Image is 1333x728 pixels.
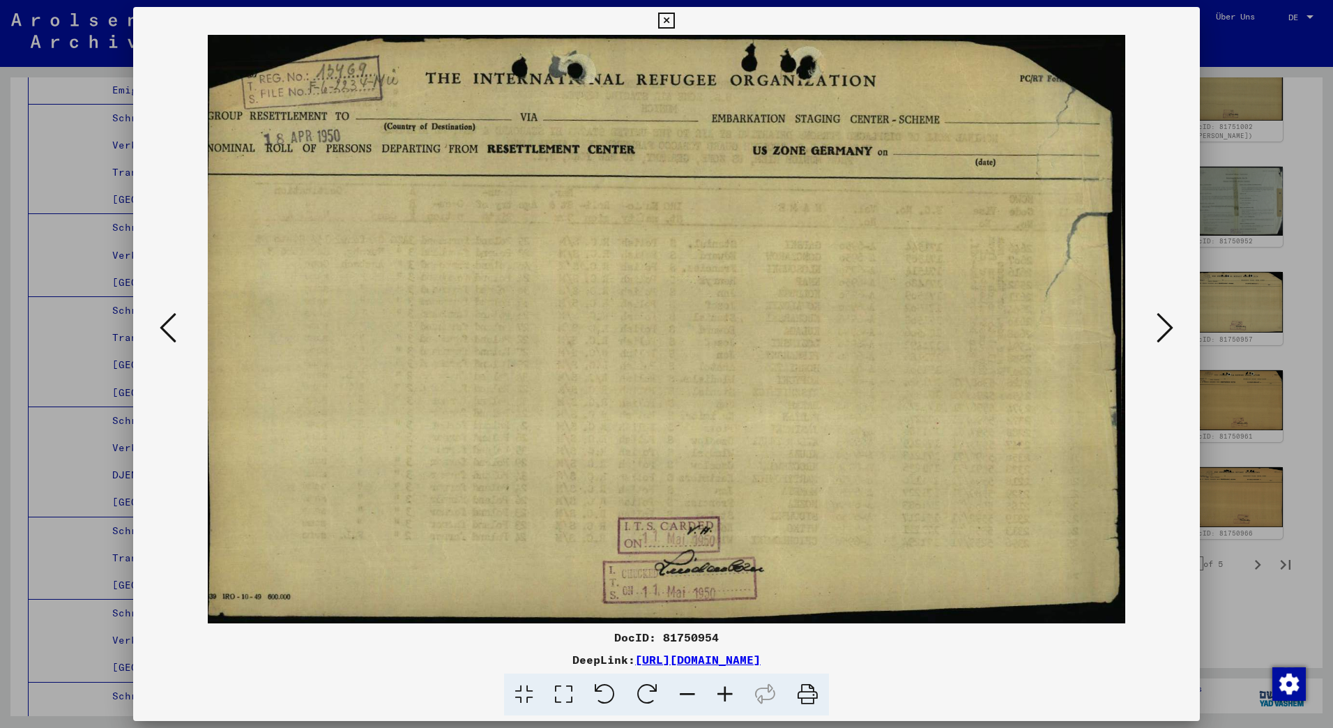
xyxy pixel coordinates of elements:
[1272,667,1305,700] div: Zustimmung ändern
[1272,667,1306,701] img: Zustimmung ändern
[635,653,761,667] a: [URL][DOMAIN_NAME]
[133,651,1200,668] div: DeepLink:
[181,35,1152,623] img: 002.jpg
[133,629,1200,646] div: DocID: 81750954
